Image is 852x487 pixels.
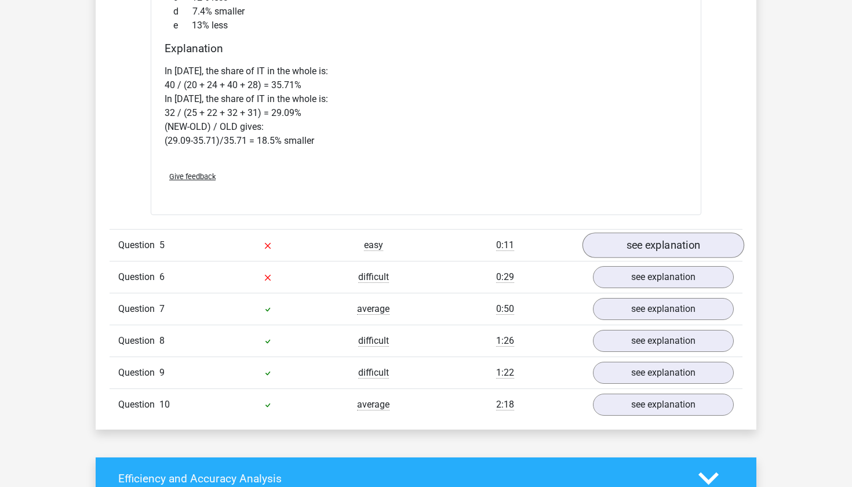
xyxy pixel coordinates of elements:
span: 7 [159,303,165,314]
a: see explanation [582,232,744,258]
span: Question [118,366,159,380]
span: 10 [159,399,170,410]
span: Question [118,398,159,412]
span: Question [118,334,159,348]
span: 5 [159,239,165,250]
span: 2:18 [496,399,514,410]
span: difficult [358,271,389,283]
p: In [DATE], the share of IT in the whole is: 40 / (20 + 24 + 40 + 28) = 35.71% In [DATE], the shar... [165,64,687,148]
a: see explanation [593,394,734,416]
span: easy [364,239,383,251]
a: see explanation [593,330,734,352]
span: 6 [159,271,165,282]
span: 0:11 [496,239,514,251]
span: difficult [358,335,389,347]
span: Question [118,302,159,316]
span: 0:50 [496,303,514,315]
a: see explanation [593,298,734,320]
span: d [173,5,192,19]
span: 8 [159,335,165,346]
span: e [173,19,192,32]
a: see explanation [593,266,734,288]
h4: Efficiency and Accuracy Analysis [118,472,681,485]
span: Give feedback [169,172,216,181]
span: Question [118,238,159,252]
span: 0:29 [496,271,514,283]
span: 9 [159,367,165,378]
div: 7.4% smaller [165,5,687,19]
span: average [357,399,389,410]
span: 1:26 [496,335,514,347]
span: average [357,303,389,315]
span: 1:22 [496,367,514,379]
span: difficult [358,367,389,379]
div: 13% less [165,19,687,32]
span: Question [118,270,159,284]
h4: Explanation [165,42,687,55]
a: see explanation [593,362,734,384]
